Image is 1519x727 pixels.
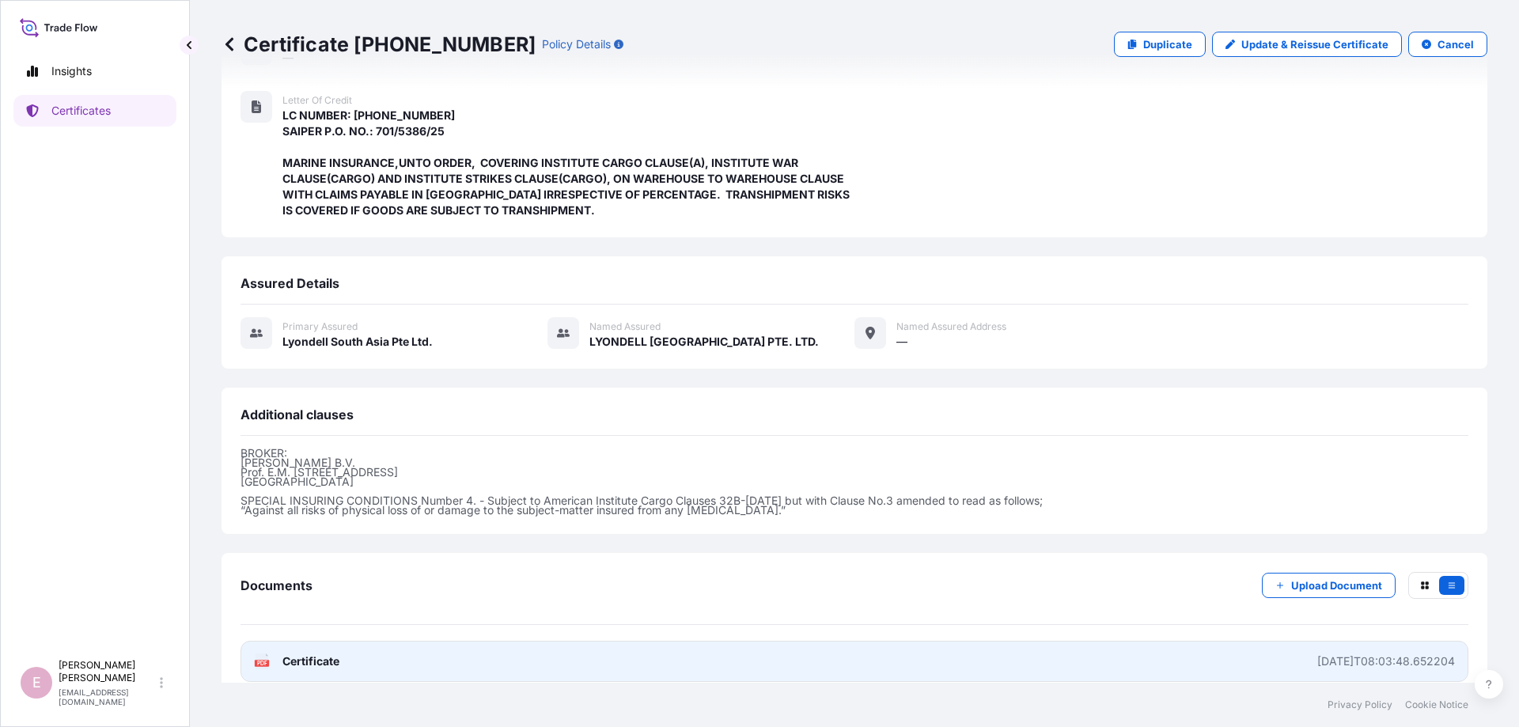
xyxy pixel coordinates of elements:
span: Additional clauses [241,407,354,422]
p: Duplicate [1143,36,1192,52]
span: — [896,334,907,350]
span: Certificate [282,653,339,669]
span: Primary assured [282,320,358,333]
p: [EMAIL_ADDRESS][DOMAIN_NAME] [59,687,157,706]
a: Certificates [13,95,176,127]
span: LC NUMBER: [PHONE_NUMBER] SAIPER P.O. NO.: 701/5386/25 MARINE INSURANCE,UNTO ORDER, COVERING INST... [282,108,854,218]
a: Cookie Notice [1405,699,1468,711]
a: Insights [13,55,176,87]
p: Policy Details [542,36,611,52]
p: Certificate [PHONE_NUMBER] [222,32,536,57]
span: E [32,675,41,691]
p: BROKER: [PERSON_NAME] B.V. Prof. E.M. [STREET_ADDRESS] [GEOGRAPHIC_DATA] SPECIAL INSURING CONDITI... [241,449,1468,515]
span: Assured Details [241,275,339,291]
p: Upload Document [1291,577,1382,593]
p: Cancel [1438,36,1474,52]
span: Named Assured [589,320,661,333]
span: Lyondell South Asia Pte Ltd. [282,334,433,350]
a: PDFCertificate[DATE]T08:03:48.652204 [241,641,1468,682]
span: Documents [241,577,313,593]
a: Update & Reissue Certificate [1212,32,1402,57]
a: Duplicate [1114,32,1206,57]
p: Update & Reissue Certificate [1241,36,1388,52]
text: PDF [257,661,267,666]
p: [PERSON_NAME] [PERSON_NAME] [59,659,157,684]
a: Privacy Policy [1328,699,1392,711]
span: Letter of Credit [282,94,352,107]
span: LYONDELL [GEOGRAPHIC_DATA] PTE. LTD. [589,334,819,350]
button: Cancel [1408,32,1487,57]
p: Certificates [51,103,111,119]
span: Named Assured Address [896,320,1006,333]
p: Insights [51,63,92,79]
button: Upload Document [1262,573,1396,598]
div: [DATE]T08:03:48.652204 [1317,653,1455,669]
